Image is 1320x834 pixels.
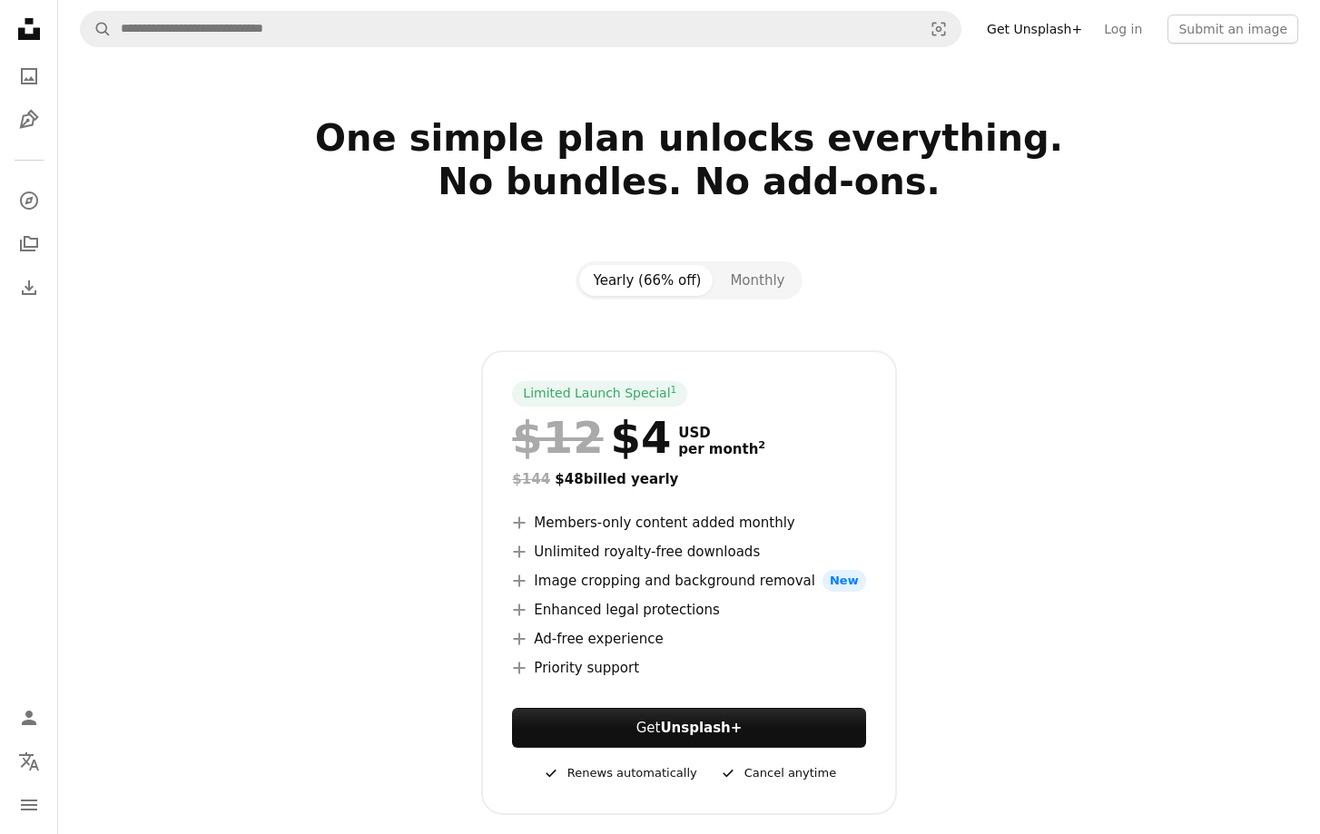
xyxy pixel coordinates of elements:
li: Unlimited royalty-free downloads [512,541,865,563]
button: GetUnsplash+ [512,708,865,748]
li: Members-only content added monthly [512,512,865,534]
h2: One simple plan unlocks everything. No bundles. No add-ons. [104,116,1274,247]
button: Monthly [715,265,799,296]
span: New [823,570,866,592]
div: $4 [512,414,671,461]
li: Priority support [512,657,865,679]
span: $144 [512,471,550,487]
form: Find visuals sitewide [80,11,961,47]
a: Log in [1093,15,1153,44]
div: Cancel anytime [719,762,836,784]
span: $12 [512,414,603,461]
div: Renews automatically [542,762,697,784]
span: USD [678,425,765,441]
button: Menu [11,787,47,823]
a: Collections [11,226,47,262]
li: Ad-free experience [512,628,865,650]
a: Log in / Sign up [11,700,47,736]
button: Visual search [917,12,960,46]
sup: 2 [758,439,765,451]
button: Yearly (66% off) [579,265,716,296]
li: Image cropping and background removal [512,570,865,592]
a: Home — Unsplash [11,11,47,51]
a: Photos [11,58,47,94]
button: Search Unsplash [81,12,112,46]
a: Download History [11,270,47,306]
a: 1 [667,385,681,403]
li: Enhanced legal protections [512,599,865,621]
button: Language [11,743,47,780]
div: Limited Launch Special [512,381,687,407]
a: 2 [754,441,769,457]
a: Illustrations [11,102,47,138]
sup: 1 [671,384,677,395]
button: Submit an image [1167,15,1298,44]
a: Get Unsplash+ [976,15,1093,44]
span: per month [678,441,765,457]
div: $48 billed yearly [512,468,865,490]
strong: Unsplash+ [660,720,742,736]
a: Explore [11,182,47,219]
